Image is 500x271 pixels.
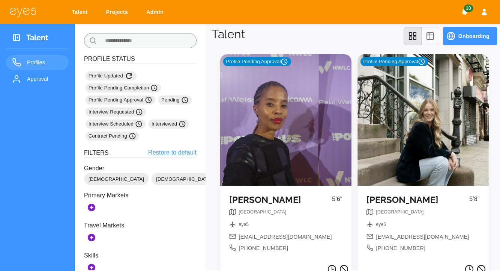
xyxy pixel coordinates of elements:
[226,58,288,65] span: Profile Pending Approval
[158,95,192,104] div: Pending
[89,96,152,104] span: Profile Pending Approval
[84,200,99,215] button: Add Markets
[148,148,197,157] a: Restore to default
[376,209,424,215] span: [GEOGRAPHIC_DATA]
[421,27,439,45] button: table
[220,54,351,262] a: Profile Pending Approval [PERSON_NAME]5’6”breadcrumbbreadcrumb[EMAIL_ADDRESS][DOMAIN_NAME][PHONE_...
[161,96,189,104] span: Pending
[404,27,422,45] button: grid
[141,5,171,19] a: Admin
[84,173,149,185] div: [DEMOGRAPHIC_DATA]
[152,120,186,128] span: Interviewed
[357,54,489,262] a: Profile Pending Approval [PERSON_NAME]5’8”breadcrumbbreadcrumb[EMAIL_ADDRESS][DOMAIN_NAME][PHONE_...
[376,233,469,241] span: [EMAIL_ADDRESS][DOMAIN_NAME]
[229,195,332,206] h5: [PERSON_NAME]
[469,195,479,209] p: 5’8”
[89,84,158,92] span: Profile Pending Completion
[86,120,146,129] div: Interview Scheduled
[152,173,216,185] div: [DEMOGRAPHIC_DATA]
[239,222,249,227] span: eye5
[86,83,161,92] div: Profile Pending Completion
[376,244,426,253] span: [PHONE_NUMBER]
[239,244,288,253] span: [PHONE_NUMBER]
[84,164,197,173] p: Gender
[239,221,249,230] nav: breadcrumb
[9,7,37,18] img: eye5
[6,55,69,70] a: Profiles
[86,107,146,117] div: Interview Requested
[89,71,134,80] span: Profile Updated
[239,209,287,215] span: [GEOGRAPHIC_DATA]
[458,5,471,19] button: Notifications
[363,58,426,65] span: Profile Pending Approval
[376,222,386,227] span: eye5
[89,132,136,140] span: Contract Pending
[84,191,197,200] p: Primary Markets
[84,54,197,64] h6: Profile Status
[67,5,95,19] a: Talent
[84,221,197,230] p: Travel Markets
[86,95,155,104] div: Profile Pending Approval
[27,58,63,67] span: Profiles
[332,195,342,209] p: 5’6”
[239,233,332,241] span: [EMAIL_ADDRESS][DOMAIN_NAME]
[404,27,439,45] div: view
[84,148,109,157] h6: Filters
[149,120,189,129] div: Interviewed
[89,108,143,116] span: Interview Requested
[464,5,473,12] span: 10
[84,176,149,183] span: [DEMOGRAPHIC_DATA]
[86,132,139,141] div: Contract Pending
[6,71,69,86] a: Approval
[84,251,197,260] p: Skills
[84,230,99,245] button: Add Secondary Markets
[26,33,48,45] h3: Talent
[366,195,470,206] h5: [PERSON_NAME]
[376,221,386,230] nav: breadcrumb
[101,5,135,19] a: Projects
[86,71,137,80] div: Profile Updated
[89,120,143,128] span: Interview Scheduled
[152,176,216,183] span: [DEMOGRAPHIC_DATA]
[443,27,497,45] button: Onboarding
[27,74,63,83] span: Approval
[239,209,287,218] nav: breadcrumb
[212,27,245,41] h1: Talent
[376,209,424,218] nav: breadcrumb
